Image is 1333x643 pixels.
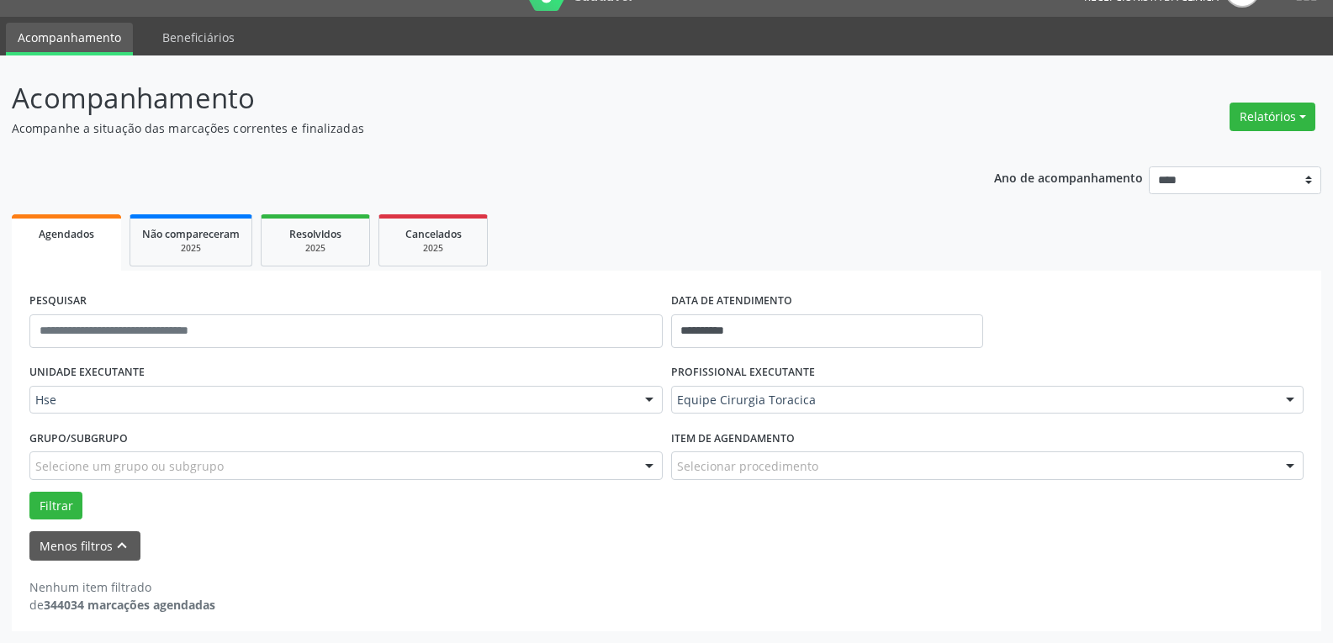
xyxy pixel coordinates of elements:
div: Nenhum item filtrado [29,578,215,596]
label: PESQUISAR [29,288,87,314]
p: Acompanhamento [12,77,928,119]
i: keyboard_arrow_up [113,536,131,555]
div: 2025 [142,242,240,255]
label: PROFISSIONAL EXECUTANTE [671,360,815,386]
span: Selecione um grupo ou subgrupo [35,457,224,475]
label: Grupo/Subgrupo [29,425,128,451]
button: Relatórios [1230,103,1315,131]
p: Acompanhe a situação das marcações correntes e finalizadas [12,119,928,137]
span: Hse [35,392,628,408]
button: Filtrar [29,492,82,520]
label: UNIDADE EXECUTANTE [29,360,145,386]
span: Resolvidos [289,227,341,241]
span: Cancelados [405,227,462,241]
span: Agendados [39,227,94,241]
div: 2025 [273,242,357,255]
a: Acompanhamento [6,23,133,55]
strong: 344034 marcações agendadas [44,597,215,613]
p: Ano de acompanhamento [994,166,1143,187]
span: Não compareceram [142,227,240,241]
label: Item de agendamento [671,425,795,451]
div: de [29,596,215,614]
span: Selecionar procedimento [677,457,818,475]
div: 2025 [391,242,475,255]
a: Beneficiários [151,23,246,52]
span: Equipe Cirurgia Toracica [677,392,1270,408]
label: DATA DE ATENDIMENTO [671,288,792,314]
button: Menos filtroskeyboard_arrow_up [29,531,140,561]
